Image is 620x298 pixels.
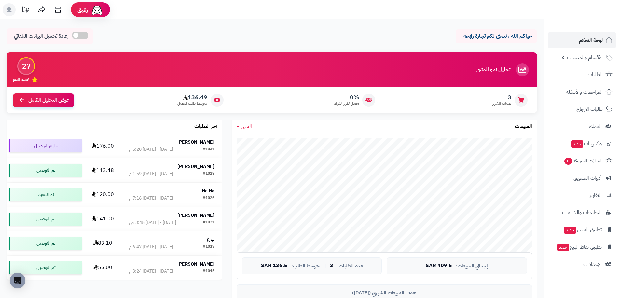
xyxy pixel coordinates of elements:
a: المراجعات والأسئلة [548,84,616,100]
span: العملاء [589,122,602,131]
span: 3 [330,263,333,269]
span: جديد [557,244,569,251]
a: تطبيق المتجرجديد [548,222,616,238]
div: [DATE] - [DATE] 1:59 م [129,171,173,177]
span: التطبيقات والخدمات [562,208,602,217]
span: عرض التحليل الكامل [28,97,69,104]
a: وآتس آبجديد [548,136,616,151]
span: 0% [334,94,359,101]
div: [DATE] - [DATE] 6:47 م [129,244,173,250]
span: السلات المتروكة [564,156,603,165]
p: حياكم الله ، نتمنى لكم تجارة رابحة [461,32,532,40]
span: الشهر [241,123,252,130]
span: تطبيق نقاط البيع [557,242,602,252]
div: #1017 [203,244,214,250]
div: تم التوصيل [9,213,82,226]
strong: He Ha [202,188,214,194]
div: جاري التوصيل [9,139,82,152]
a: العملاء [548,119,616,134]
td: 176.00 [84,134,121,158]
span: | [324,263,326,268]
span: متوسط الطلب: [291,263,321,269]
span: معدل تكرار الشراء [334,101,359,106]
span: الإعدادات [583,260,602,269]
td: 55.00 [84,256,121,280]
a: التطبيقات والخدمات [548,205,616,220]
span: الطلبات [588,70,603,79]
a: الطلبات [548,67,616,83]
span: التقارير [589,191,602,200]
div: #1026 [203,195,214,201]
span: 136.5 SAR [261,263,287,269]
span: إجمالي المبيعات: [456,263,488,269]
span: جديد [564,227,576,234]
td: 83.10 [84,231,121,255]
img: ai-face.png [90,3,103,16]
span: عدد الطلبات: [337,263,363,269]
div: #1015 [203,268,214,275]
span: المراجعات والأسئلة [566,87,603,97]
span: إعادة تحميل البيانات التلقائي [14,32,69,40]
strong: ب ع [207,236,214,243]
div: [DATE] - [DATE] 3:45 ص [129,219,176,226]
a: السلات المتروكة0 [548,153,616,169]
div: #1029 [203,171,214,177]
a: تحديثات المنصة [17,3,34,18]
a: أدوات التسويق [548,170,616,186]
strong: [PERSON_NAME] [177,261,214,267]
a: لوحة التحكم [548,32,616,48]
h3: تحليل نمو المتجر [476,67,510,73]
td: 141.00 [84,207,121,231]
div: تم التوصيل [9,164,82,177]
img: logo-2.png [576,5,614,19]
span: جديد [571,140,583,148]
div: #1031 [203,146,214,153]
div: [DATE] - [DATE] 5:20 م [129,146,173,153]
div: تم التوصيل [9,261,82,274]
div: Open Intercom Messenger [10,273,25,288]
td: 120.00 [84,183,121,207]
div: تم التوصيل [9,237,82,250]
a: عرض التحليل الكامل [13,93,74,107]
div: #1021 [203,219,214,226]
div: هدف المبيعات الشهري ([DATE]) [242,290,527,296]
span: الأقسام والمنتجات [567,53,603,62]
span: 3 [492,94,511,101]
span: متوسط طلب العميل [177,101,207,106]
div: تم التنفيذ [9,188,82,201]
a: طلبات الإرجاع [548,101,616,117]
span: وآتس آب [571,139,602,148]
span: طلبات الشهر [492,101,511,106]
h3: المبيعات [515,124,532,130]
span: طلبات الإرجاع [576,105,603,114]
strong: [PERSON_NAME] [177,163,214,170]
a: التقارير [548,188,616,203]
a: الشهر [237,123,252,130]
a: الإعدادات [548,256,616,272]
span: 409.5 SAR [426,263,452,269]
span: تقييم النمو [13,77,29,82]
strong: [PERSON_NAME] [177,139,214,146]
span: 136.49 [177,94,207,101]
a: تطبيق نقاط البيعجديد [548,239,616,255]
div: [DATE] - [DATE] 3:24 م [129,268,173,275]
strong: [PERSON_NAME] [177,212,214,219]
span: لوحة التحكم [579,36,603,45]
span: رفيق [77,6,88,14]
span: تطبيق المتجر [563,225,602,234]
td: 113.48 [84,158,121,182]
span: 0 [564,157,572,165]
span: أدوات التسويق [573,174,602,183]
div: [DATE] - [DATE] 7:16 م [129,195,173,201]
h3: آخر الطلبات [194,124,217,130]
